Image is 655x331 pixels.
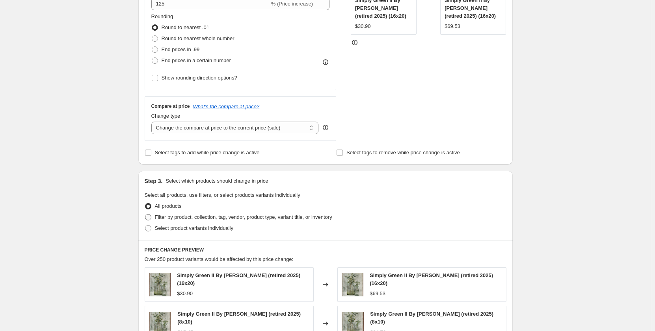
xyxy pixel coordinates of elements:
span: Simply Green II By [PERSON_NAME] (retired 2025) (8x10) [177,311,301,325]
span: Change type [151,113,180,119]
h6: PRICE CHANGE PREVIEW [145,247,506,253]
div: help [322,124,329,131]
span: Simply Green II By [PERSON_NAME] (retired 2025) (16x20) [177,272,300,286]
span: Round to nearest whole number [162,35,234,41]
span: $30.90 [355,23,371,29]
span: Select tags to add while price change is active [155,150,260,155]
span: Select product variants individually [155,225,233,231]
h3: Compare at price [151,103,190,109]
span: Filter by product, collection, tag, vendor, product type, variant title, or inventory [155,214,332,220]
img: 16x20_-_Simply_Green_II_By_Carol_Robinson_-_4LSRXSG1620_471af648-09a9-469e-baad-17ae44d110c1_80x.jpg [149,273,171,296]
span: Simply Green II By [PERSON_NAME] (retired 2025) (16x20) [370,272,493,286]
span: End prices in a certain number [162,57,231,63]
p: Select which products should change in price [166,177,268,185]
span: Round to nearest .01 [162,24,209,30]
span: All products [155,203,182,209]
span: Show rounding direction options? [162,75,237,81]
span: End prices in .99 [162,46,200,52]
button: What's the compare at price? [193,104,260,109]
span: Simply Green II By [PERSON_NAME] (retired 2025) (8x10) [370,311,493,325]
img: 16x20_-_Simply_Green_II_By_Carol_Robinson_-_4LSRXSG1620_471af648-09a9-469e-baad-17ae44d110c1_80x.jpg [342,273,364,296]
span: Select all products, use filters, or select products variants individually [145,192,300,198]
span: Rounding [151,13,173,19]
span: $69.53 [370,290,385,296]
span: $30.90 [177,290,193,296]
span: % (Price increase) [271,1,313,7]
span: $69.53 [445,23,460,29]
span: Over 250 product variants would be affected by this price change: [145,256,294,262]
h2: Step 3. [145,177,163,185]
span: Select tags to remove while price change is active [346,150,460,155]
